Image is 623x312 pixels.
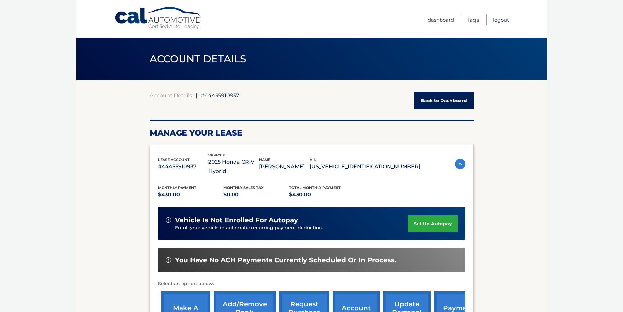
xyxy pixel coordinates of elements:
span: Total Monthly Payment [289,185,341,190]
span: #44455910937 [201,92,239,99]
span: lease account [158,157,190,162]
a: Account Details [150,92,192,99]
a: FAQ's [468,14,479,25]
a: set up autopay [408,215,457,232]
p: $430.00 [289,190,355,199]
span: Monthly Payment [158,185,196,190]
p: $0.00 [223,190,289,199]
img: alert-white.svg [166,257,171,263]
span: vehicle [208,153,225,157]
span: vehicle is not enrolled for autopay [175,216,298,224]
p: Select an option below: [158,280,465,288]
span: name [259,157,270,162]
a: Back to Dashboard [414,92,474,109]
a: Cal Automotive [114,7,203,30]
a: Logout [493,14,509,25]
h2: Manage Your Lease [150,128,474,138]
span: Monthly sales Tax [223,185,264,190]
p: [US_VEHICLE_IDENTIFICATION_NUMBER] [310,162,420,171]
span: ACCOUNT DETAILS [150,53,247,65]
a: Dashboard [428,14,454,25]
p: [PERSON_NAME] [259,162,310,171]
p: $430.00 [158,190,224,199]
span: | [196,92,197,99]
span: vin [310,157,317,162]
span: You have no ACH payments currently scheduled or in process. [175,256,396,264]
p: Enroll your vehicle in automatic recurring payment deduction. [175,224,408,231]
img: accordion-active.svg [455,159,465,169]
img: alert-white.svg [166,217,171,223]
p: #44455910937 [158,162,209,171]
p: 2025 Honda CR-V Hybrid [208,157,259,176]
